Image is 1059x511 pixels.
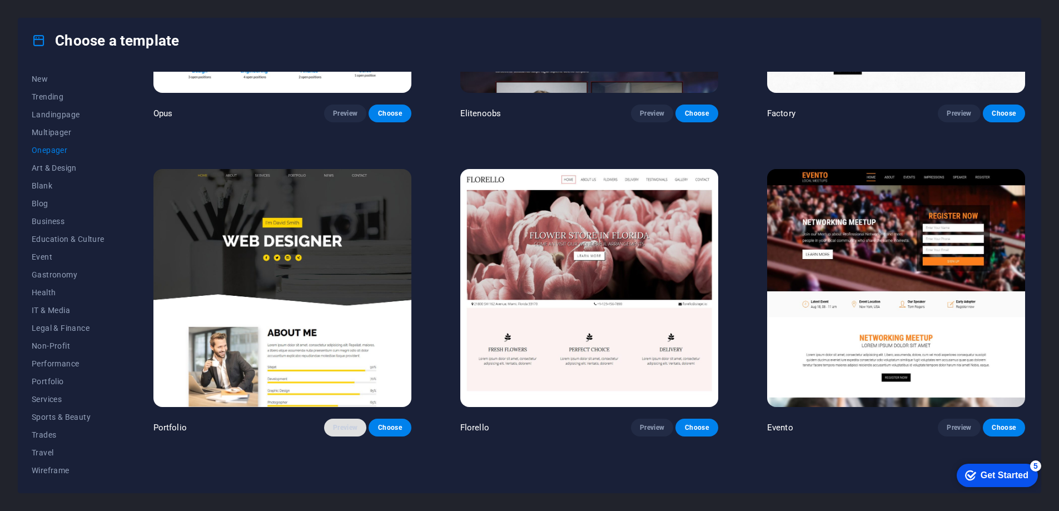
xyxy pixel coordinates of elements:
[32,159,105,177] button: Art & Design
[32,70,105,88] button: New
[153,422,187,433] p: Portfolio
[983,419,1025,436] button: Choose
[767,108,796,119] p: Factory
[32,146,105,155] span: Onepager
[640,109,664,118] span: Preview
[32,408,105,426] button: Sports & Beauty
[767,169,1025,407] img: Evento
[675,419,718,436] button: Choose
[460,108,501,119] p: Elitenoobs
[32,426,105,444] button: Trades
[32,110,105,119] span: Landingpage
[82,2,93,13] div: 5
[640,423,664,432] span: Preview
[369,105,411,122] button: Choose
[32,430,105,439] span: Trades
[32,235,105,244] span: Education & Culture
[32,195,105,212] button: Blog
[153,108,173,119] p: Opus
[9,6,90,29] div: Get Started 5 items remaining, 0% complete
[947,423,971,432] span: Preview
[369,419,411,436] button: Choose
[32,163,105,172] span: Art & Design
[32,181,105,190] span: Blank
[938,105,980,122] button: Preview
[32,248,105,266] button: Event
[32,390,105,408] button: Services
[324,105,366,122] button: Preview
[377,423,402,432] span: Choose
[333,109,357,118] span: Preview
[631,105,673,122] button: Preview
[684,423,709,432] span: Choose
[32,373,105,390] button: Portfolio
[32,252,105,261] span: Event
[684,109,709,118] span: Choose
[32,123,105,141] button: Multipager
[32,337,105,355] button: Non-Profit
[32,128,105,137] span: Multipager
[32,462,105,479] button: Wireframe
[32,341,105,350] span: Non-Profit
[32,324,105,333] span: Legal & Finance
[32,230,105,248] button: Education & Culture
[32,466,105,475] span: Wireframe
[324,419,366,436] button: Preview
[32,217,105,226] span: Business
[32,355,105,373] button: Performance
[32,288,105,297] span: Health
[153,169,411,407] img: Portfolio
[32,306,105,315] span: IT & Media
[947,109,971,118] span: Preview
[32,359,105,368] span: Performance
[32,75,105,83] span: New
[33,12,81,22] div: Get Started
[32,319,105,337] button: Legal & Finance
[32,88,105,106] button: Trending
[32,377,105,386] span: Portfolio
[32,177,105,195] button: Blank
[32,32,179,49] h4: Choose a template
[32,141,105,159] button: Onepager
[32,106,105,123] button: Landingpage
[32,395,105,404] span: Services
[983,105,1025,122] button: Choose
[767,422,793,433] p: Evento
[32,199,105,208] span: Blog
[32,212,105,230] button: Business
[675,105,718,122] button: Choose
[32,448,105,457] span: Travel
[460,422,489,433] p: Florello
[32,266,105,284] button: Gastronomy
[32,413,105,421] span: Sports & Beauty
[32,284,105,301] button: Health
[377,109,402,118] span: Choose
[992,109,1016,118] span: Choose
[32,92,105,101] span: Trending
[333,423,357,432] span: Preview
[992,423,1016,432] span: Choose
[460,169,718,407] img: Florello
[32,301,105,319] button: IT & Media
[32,444,105,462] button: Travel
[32,270,105,279] span: Gastronomy
[938,419,980,436] button: Preview
[631,419,673,436] button: Preview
